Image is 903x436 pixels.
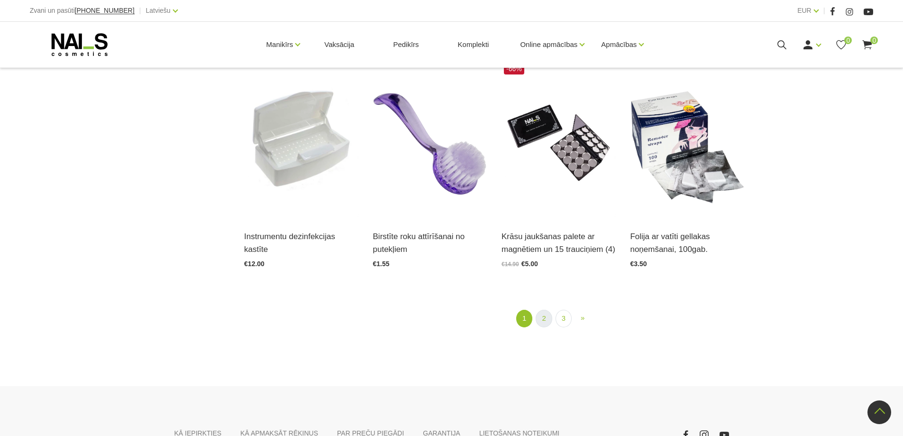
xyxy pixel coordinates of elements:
[861,39,873,51] a: 0
[146,5,171,16] a: Latviešu
[835,39,847,51] a: 0
[244,230,358,256] a: Instrumentu dezinfekcijas kastīte
[266,26,293,64] a: Manikīrs
[450,22,497,67] a: Komplekti
[601,26,637,64] a: Apmācības
[502,61,616,218] img: Unikāla krāsu jaukšanas magnētiskā palete ar 15 izņemamiem nodalījumiem. Speciāli pielāgota meist...
[536,310,552,327] a: 2
[581,314,584,322] span: »
[244,260,265,268] span: €12.00
[630,61,744,218] img: Description
[797,5,812,16] a: EUR
[630,230,744,256] a: Folija ar vatīti gellakas noņemšanai, 100gab.
[75,7,135,14] a: [PHONE_NUMBER]
[244,310,873,327] nav: catalog-product-list
[502,261,519,268] span: €14.90
[516,310,532,327] a: 1
[504,63,524,74] span: -66%
[385,22,426,67] a: Pedikīrs
[844,37,852,44] span: 0
[575,310,590,326] a: Next
[520,26,577,64] a: Online apmācības
[30,5,135,17] div: Zvani un pasūti
[870,37,878,44] span: 0
[373,61,487,218] img: Plastmasas birstīte, nagu vīlēšanas rezultātā radušos, putekļu attīrīšanai....
[139,5,141,17] span: |
[244,61,358,218] img: Plastmasas dezinfekcijas kastīte paredzēta manikīra, pedikīra, skropstu pieaudzēšanas u.c. instru...
[502,230,616,256] a: Krāsu jaukšanas palete ar magnētiem un 15 trauciņiem (4)
[373,230,487,256] a: Birstīte roku attīrīšanai no putekļiem
[823,5,825,17] span: |
[373,260,390,268] span: €1.55
[521,260,538,268] span: €5.00
[317,22,362,67] a: Vaksācija
[630,260,647,268] span: €3.50
[556,310,572,327] a: 3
